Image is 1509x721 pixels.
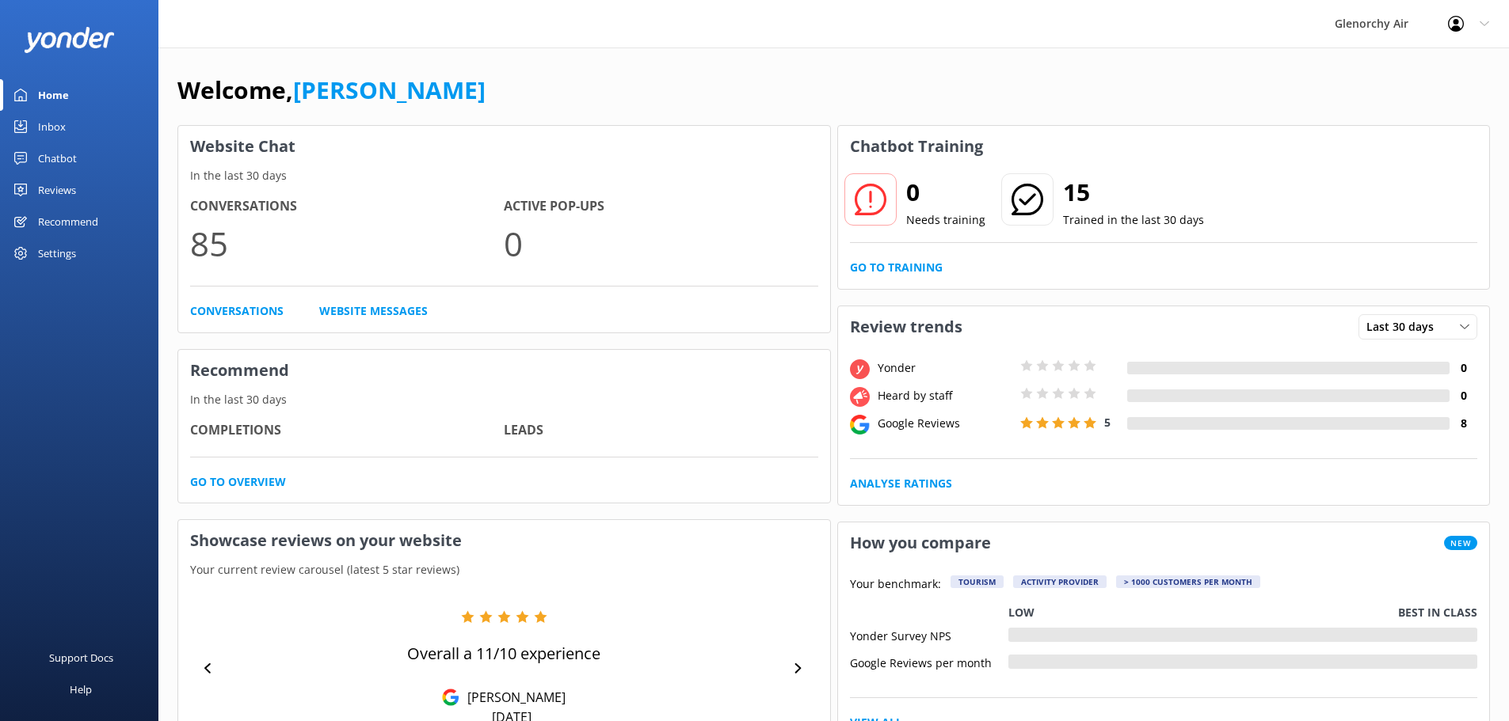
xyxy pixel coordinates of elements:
div: Reviews [38,174,76,206]
h3: How you compare [838,522,1003,564]
img: yonder-white-logo.png [24,27,115,53]
div: Inbox [38,111,66,142]
h4: 8 [1450,415,1477,432]
h3: Website Chat [178,126,830,167]
p: Low [1008,604,1035,621]
span: 5 [1104,415,1111,430]
div: Tourism [951,575,1004,588]
a: [PERSON_NAME] [293,74,486,106]
h3: Recommend [178,350,830,391]
a: Go to Training [850,259,943,276]
p: 85 [190,217,504,270]
p: Best in class [1398,604,1477,621]
p: Trained in the last 30 days [1063,211,1204,229]
div: Yonder Survey NPS [850,628,1008,642]
div: Yonder [874,359,1016,377]
p: Your current review carousel (latest 5 star reviews) [178,561,830,579]
p: 0 [504,217,817,270]
h4: 0 [1450,387,1477,404]
h3: Chatbot Training [838,126,995,167]
h1: Welcome, [177,71,486,109]
div: Heard by staff [874,387,1016,404]
div: Recommend [38,206,98,237]
div: Activity Provider [1013,575,1107,588]
p: In the last 30 days [178,167,830,184]
h4: Conversations [190,196,504,217]
div: Settings [38,237,76,269]
h4: Active Pop-ups [504,196,817,217]
span: New [1444,536,1477,550]
h3: Showcase reviews on your website [178,520,830,561]
div: Help [70,674,92,705]
h4: Leads [504,420,817,441]
div: Chatbot [38,142,77,174]
img: Google Reviews [442,689,459,706]
h4: Completions [190,420,504,441]
span: Last 30 days [1366,318,1443,336]
p: Needs training [906,211,985,229]
p: [PERSON_NAME] [459,689,566,706]
p: In the last 30 days [178,391,830,408]
h2: 0 [906,173,985,211]
a: Conversations [190,302,284,320]
h4: 0 [1450,359,1477,377]
a: Website Messages [319,302,428,320]
a: Go to overview [190,473,286,491]
p: Overall a 11/10 experience [407,643,600,665]
h2: 15 [1063,173,1204,211]
div: Google Reviews [874,415,1016,432]
div: Support Docs [49,642,113,674]
div: Google Reviews per month [850,655,1008,669]
div: Home [38,79,69,111]
p: Your benchmark: [850,575,941,594]
h3: Review trends [838,306,974,347]
a: Analyse Ratings [850,475,952,492]
div: > 1000 customers per month [1116,575,1260,588]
